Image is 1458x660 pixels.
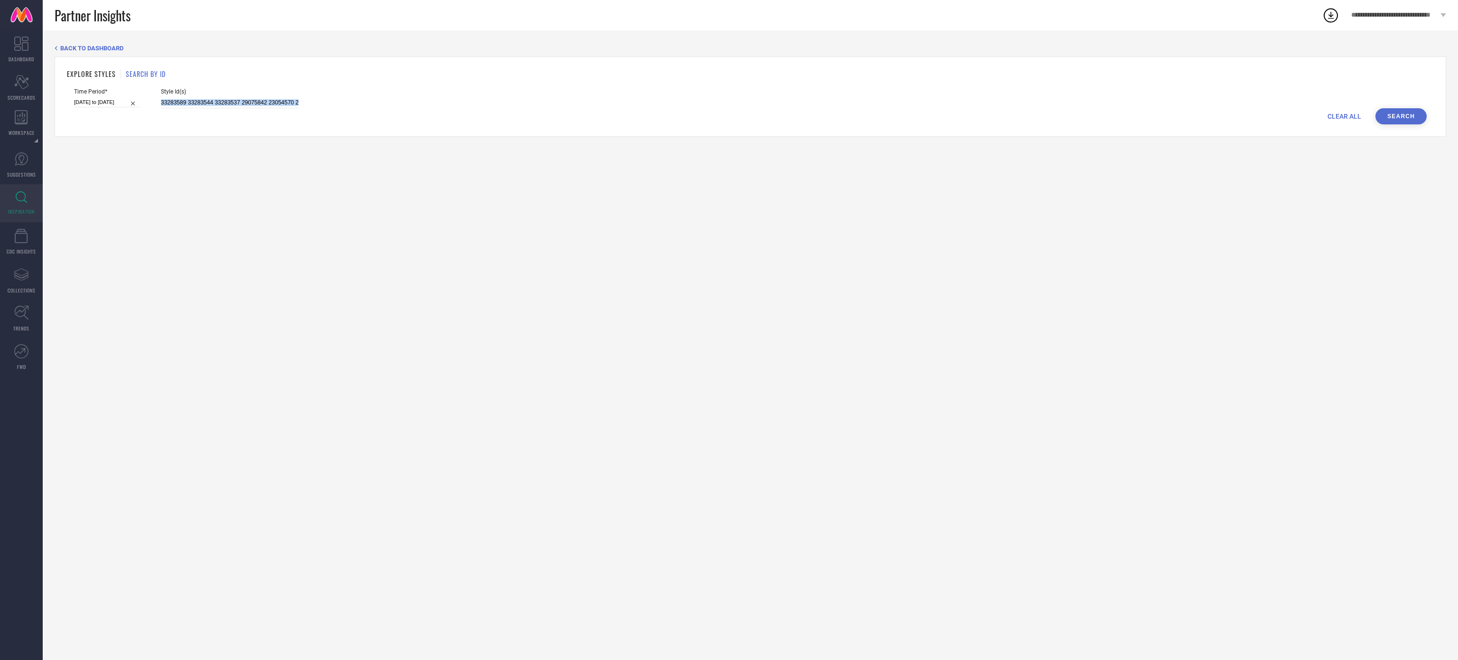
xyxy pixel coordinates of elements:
[13,325,29,332] span: TRENDS
[7,248,36,255] span: CDC INSIGHTS
[9,56,34,63] span: DASHBOARD
[55,45,1446,52] div: Back TO Dashboard
[9,129,35,136] span: WORKSPACE
[8,287,36,294] span: COLLECTIONS
[67,69,116,79] h1: EXPLORE STYLES
[1322,7,1339,24] div: Open download list
[8,208,35,215] span: INSPIRATION
[60,45,123,52] span: BACK TO DASHBOARD
[161,88,299,95] span: Style Id(s)
[8,94,36,101] span: SCORECARDS
[74,88,140,95] span: Time Period*
[74,97,140,107] input: Select time period
[161,97,299,108] input: Enter comma separated style ids e.g. 12345, 67890
[17,363,26,370] span: FWD
[1327,113,1361,120] span: CLEAR ALL
[126,69,166,79] h1: SEARCH BY ID
[1375,108,1427,124] button: Search
[7,171,36,178] span: SUGGESTIONS
[55,6,131,25] span: Partner Insights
